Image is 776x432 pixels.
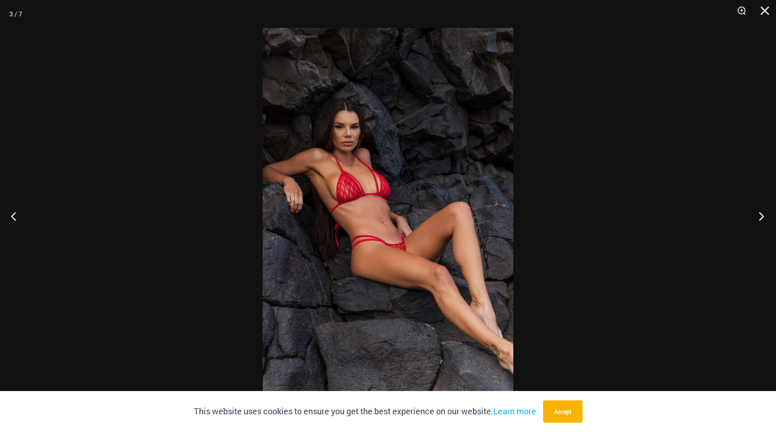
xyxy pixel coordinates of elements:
a: Learn more [493,405,536,417]
button: Next [741,193,776,239]
div: 3 / 7 [9,7,22,21]
button: Accept [543,400,583,423]
p: This website uses cookies to ensure you get the best experience on our website. [194,405,536,418]
img: Crystal Waves 305 Tri Top 4149 Thong 03 [263,28,513,404]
